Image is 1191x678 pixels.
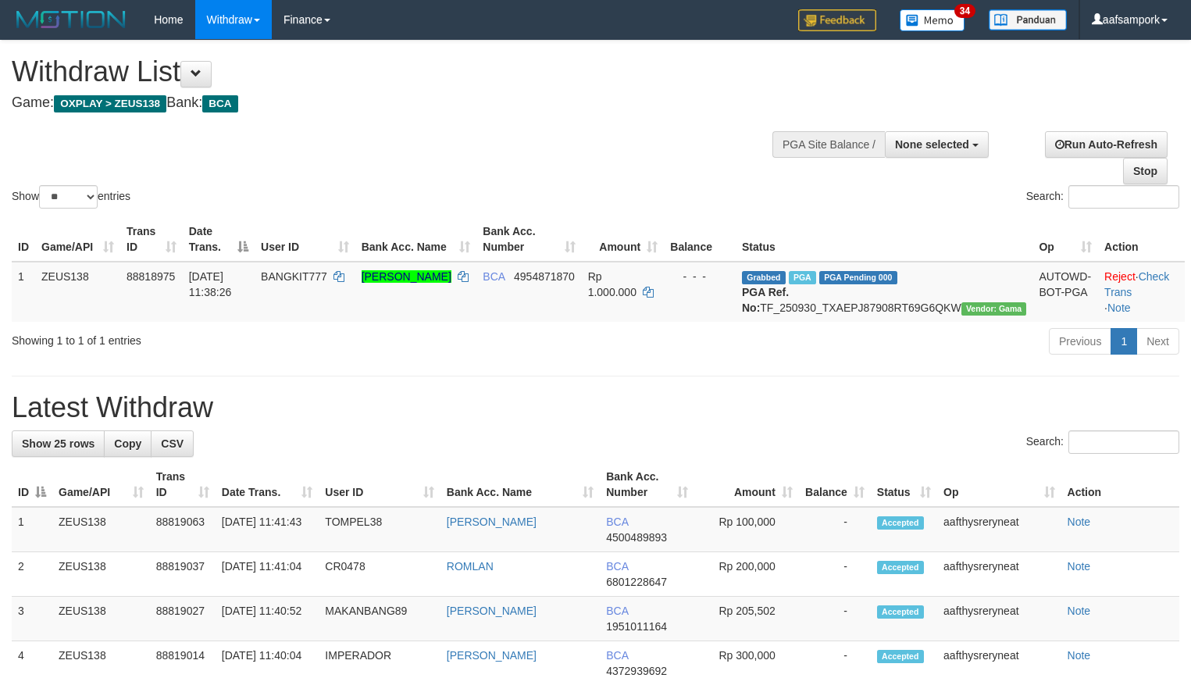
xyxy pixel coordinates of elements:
[362,270,451,283] a: [PERSON_NAME]
[12,462,52,507] th: ID: activate to sort column descending
[606,605,628,617] span: BCA
[12,56,779,87] h1: Withdraw List
[189,270,232,298] span: [DATE] 11:38:26
[1068,185,1179,209] input: Search:
[819,271,897,284] span: PGA Pending
[216,507,319,552] td: [DATE] 11:41:43
[127,270,175,283] span: 88818975
[440,462,600,507] th: Bank Acc. Name: activate to sort column ascending
[120,217,183,262] th: Trans ID: activate to sort column ascending
[582,217,665,262] th: Amount: activate to sort column ascending
[261,270,327,283] span: BANGKIT777
[799,462,871,507] th: Balance: activate to sort column ascending
[877,650,924,663] span: Accepted
[12,217,35,262] th: ID
[742,286,789,314] b: PGA Ref. No:
[588,270,637,298] span: Rp 1.000.000
[104,430,152,457] a: Copy
[150,552,216,597] td: 88819037
[937,597,1061,641] td: aafthysreryneat
[319,507,440,552] td: TOMPEL38
[937,552,1061,597] td: aafthysreryneat
[476,217,581,262] th: Bank Acc. Number: activate to sort column ascending
[789,271,816,284] span: Marked by aafsolysreylen
[895,138,969,151] span: None selected
[1032,262,1098,322] td: AUTOWD-BOT-PGA
[606,516,628,528] span: BCA
[606,531,667,544] span: Copy 4500489893 to clipboard
[606,665,667,677] span: Copy 4372939692 to clipboard
[12,507,52,552] td: 1
[183,217,255,262] th: Date Trans.: activate to sort column descending
[319,552,440,597] td: CR0478
[606,560,628,573] span: BCA
[12,185,130,209] label: Show entries
[1068,430,1179,454] input: Search:
[1104,270,1169,298] a: Check Trans
[877,561,924,574] span: Accepted
[216,552,319,597] td: [DATE] 11:41:04
[1111,328,1137,355] a: 1
[161,437,184,450] span: CSV
[1068,605,1091,617] a: Note
[447,605,537,617] a: [PERSON_NAME]
[1107,302,1131,314] a: Note
[937,507,1061,552] td: aafthysreryneat
[1098,217,1185,262] th: Action
[52,507,150,552] td: ZEUS138
[600,462,694,507] th: Bank Acc. Number: activate to sort column ascending
[694,552,799,597] td: Rp 200,000
[694,597,799,641] td: Rp 205,502
[12,430,105,457] a: Show 25 rows
[447,649,537,662] a: [PERSON_NAME]
[150,597,216,641] td: 88819027
[35,217,120,262] th: Game/API: activate to sort column ascending
[12,8,130,31] img: MOTION_logo.png
[1026,185,1179,209] label: Search:
[150,462,216,507] th: Trans ID: activate to sort column ascending
[670,269,729,284] div: - - -
[989,9,1067,30] img: panduan.png
[900,9,965,31] img: Button%20Memo.svg
[52,597,150,641] td: ZEUS138
[1123,158,1168,184] a: Stop
[12,262,35,322] td: 1
[114,437,141,450] span: Copy
[202,95,237,112] span: BCA
[954,4,975,18] span: 34
[319,462,440,507] th: User ID: activate to sort column ascending
[1068,649,1091,662] a: Note
[52,552,150,597] td: ZEUS138
[12,327,484,348] div: Showing 1 to 1 of 1 entries
[35,262,120,322] td: ZEUS138
[606,620,667,633] span: Copy 1951011164 to clipboard
[1032,217,1098,262] th: Op: activate to sort column ascending
[12,95,779,111] h4: Game: Bank:
[216,462,319,507] th: Date Trans.: activate to sort column ascending
[39,185,98,209] select: Showentries
[736,262,1032,322] td: TF_250930_TXAEPJ87908RT69G6QKW
[799,597,871,641] td: -
[1136,328,1179,355] a: Next
[937,462,1061,507] th: Op: activate to sort column ascending
[1098,262,1185,322] td: · ·
[216,597,319,641] td: [DATE] 11:40:52
[736,217,1032,262] th: Status
[694,462,799,507] th: Amount: activate to sort column ascending
[1045,131,1168,158] a: Run Auto-Refresh
[772,131,885,158] div: PGA Site Balance /
[355,217,477,262] th: Bank Acc. Name: activate to sort column ascending
[1061,462,1179,507] th: Action
[52,462,150,507] th: Game/API: activate to sort column ascending
[606,649,628,662] span: BCA
[664,217,736,262] th: Balance
[514,270,575,283] span: Copy 4954871870 to clipboard
[12,597,52,641] td: 3
[1068,560,1091,573] a: Note
[877,516,924,530] span: Accepted
[871,462,937,507] th: Status: activate to sort column ascending
[961,302,1027,316] span: Vendor URL: https://trx31.1velocity.biz
[1104,270,1136,283] a: Reject
[694,507,799,552] td: Rp 100,000
[877,605,924,619] span: Accepted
